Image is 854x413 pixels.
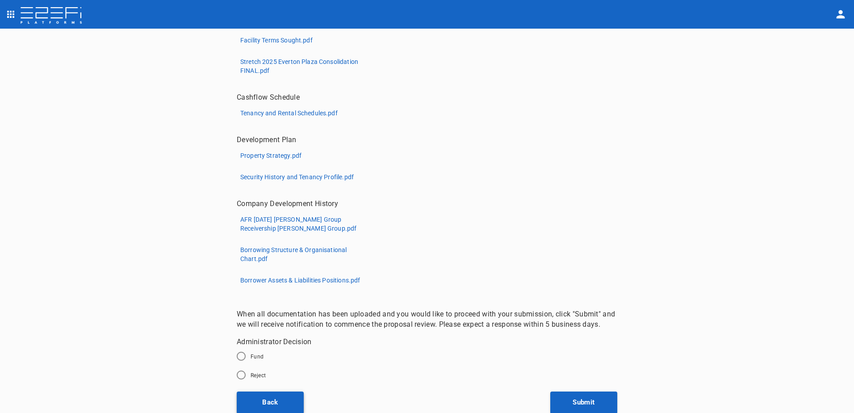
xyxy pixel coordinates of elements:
p: Property Strategy.pdf [240,151,301,160]
p: Development Plan [237,135,297,145]
button: Tenancy and Rental Schedules.pdf [237,106,341,120]
p: Stretch 2025 Everton Plaza Consolidation FINAL.pdf [240,57,374,75]
p: Facility Terms Sought.pdf [240,36,313,45]
span: Reject [251,372,266,379]
button: AFR [DATE] [PERSON_NAME] Group Receivership [PERSON_NAME] Group.pdf [237,212,377,236]
button: Stretch 2025 Everton Plaza Consolidation FINAL.pdf [237,55,377,78]
p: Borrower Assets & Liabilities Positions.pdf [240,276,360,285]
button: Property Strategy.pdf [237,148,305,163]
p: Borrowing Structure & Organisational Chart.pdf [240,245,374,263]
p: Security History and Tenancy Profile.pdf [240,173,354,181]
p: When all documentation has been uploaded and you would like to proceed with your submission, clic... [237,309,617,329]
p: Cashflow Schedule [237,92,300,102]
button: Borrower Assets & Liabilities Positions.pdf [237,273,364,287]
button: Security History and Tenancy Profile.pdf [237,170,357,184]
button: Borrowing Structure & Organisational Chart.pdf [237,243,377,266]
p: AFR [DATE] [PERSON_NAME] Group Receivership [PERSON_NAME] Group.pdf [240,215,374,233]
p: Company Development History [237,198,338,209]
span: Fund [251,354,264,360]
p: Tenancy and Rental Schedules.pdf [240,109,338,118]
label: Administrator Decision [237,337,617,347]
button: Facility Terms Sought.pdf [237,33,316,47]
